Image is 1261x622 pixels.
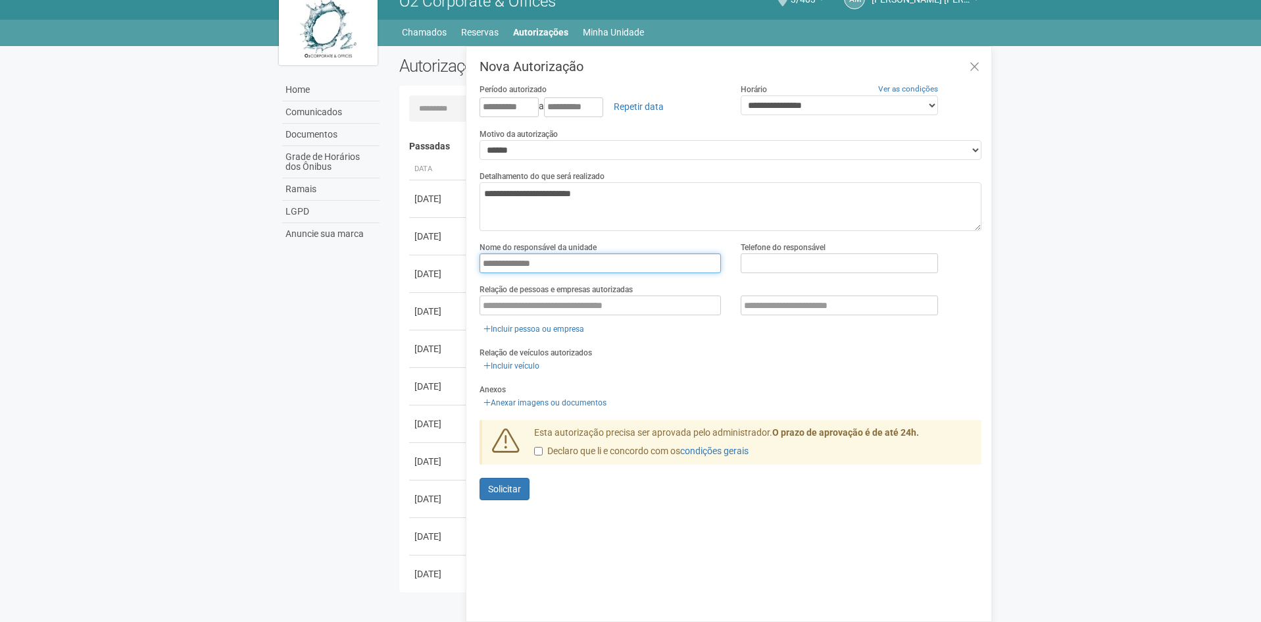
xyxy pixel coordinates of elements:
a: Ver as condições [878,84,938,93]
a: LGPD [282,201,380,223]
div: [DATE] [414,267,463,280]
label: Horário [741,84,767,95]
a: Anuncie sua marca [282,223,380,245]
a: Anexar imagens ou documentos [480,396,610,410]
label: Declaro que li e concordo com os [534,445,749,458]
a: Home [282,79,380,101]
label: Anexos [480,384,506,396]
label: Telefone do responsável [741,242,826,253]
div: [DATE] [414,192,463,205]
a: Repetir data [605,95,672,118]
h2: Autorizações [399,56,681,76]
div: [DATE] [414,230,463,243]
div: Esta autorização precisa ser aprovada pelo administrador. [524,427,982,465]
h4: Passadas [409,142,973,151]
a: Chamados [402,23,447,41]
div: [DATE] [414,567,463,581]
button: Solicitar [480,478,530,500]
a: Incluir veículo [480,359,543,373]
label: Motivo da autorização [480,128,558,140]
label: Detalhamento do que será realizado [480,170,605,182]
div: [DATE] [414,380,463,393]
a: Grade de Horários dos Ônibus [282,146,380,178]
a: Documentos [282,124,380,146]
a: condições gerais [680,446,749,456]
label: Relação de veículos autorizados [480,347,592,359]
div: [DATE] [414,530,463,543]
a: Reservas [461,23,499,41]
th: Data [409,159,468,180]
label: Período autorizado [480,84,547,95]
a: Minha Unidade [583,23,644,41]
label: Relação de pessoas e empresas autorizadas [480,284,633,296]
a: Ramais [282,178,380,201]
a: Comunicados [282,101,380,124]
a: Incluir pessoa ou empresa [480,322,588,336]
h3: Nova Autorização [480,60,981,73]
span: Solicitar [488,484,521,494]
div: [DATE] [414,417,463,430]
strong: O prazo de aprovação é de até 24h. [772,427,919,438]
a: Autorizações [513,23,568,41]
div: [DATE] [414,305,463,318]
label: Nome do responsável da unidade [480,242,597,253]
input: Declaro que li e concordo com oscondições gerais [534,447,543,455]
div: [DATE] [414,342,463,355]
div: [DATE] [414,455,463,468]
div: [DATE] [414,492,463,505]
div: a [480,95,721,118]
